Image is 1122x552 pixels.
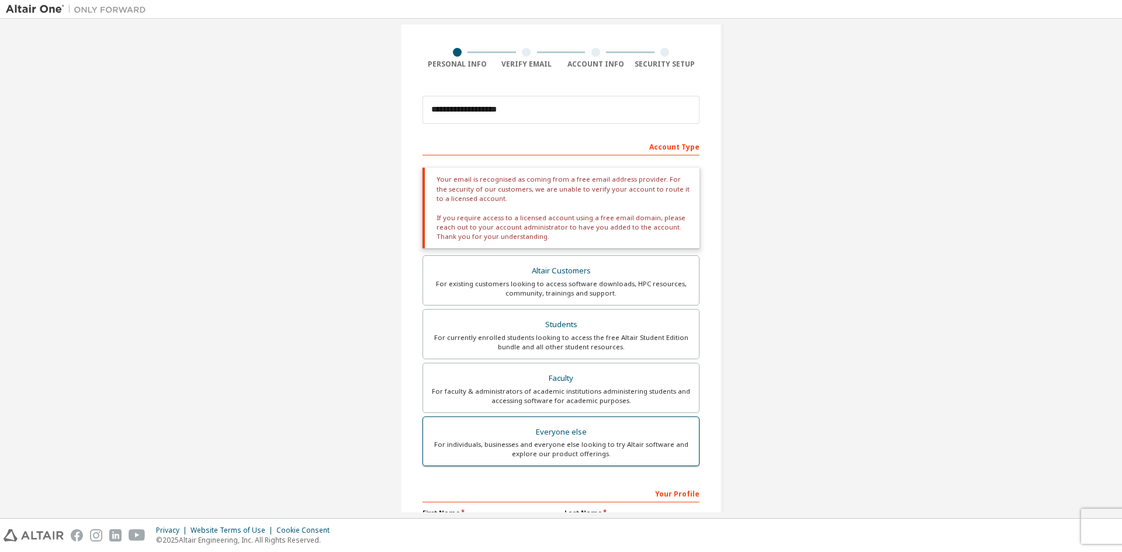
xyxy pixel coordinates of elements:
[430,387,692,405] div: For faculty & administrators of academic institutions administering students and accessing softwa...
[156,535,337,545] p: © 2025 Altair Engineering, Inc. All Rights Reserved.
[430,279,692,298] div: For existing customers looking to access software downloads, HPC resources, community, trainings ...
[71,529,83,541] img: facebook.svg
[191,526,276,535] div: Website Terms of Use
[430,424,692,440] div: Everyone else
[430,263,692,279] div: Altair Customers
[430,370,692,387] div: Faculty
[561,60,631,69] div: Account Info
[90,529,102,541] img: instagram.svg
[4,529,64,541] img: altair_logo.svg
[6,4,152,15] img: Altair One
[430,440,692,459] div: For individuals, businesses and everyone else looking to try Altair software and explore our prod...
[423,168,699,248] div: Your email is recognised as coming from a free email address provider. For the security of our cu...
[492,60,562,69] div: Verify Email
[423,60,492,69] div: Personal Info
[423,508,557,518] label: First Name
[631,60,700,69] div: Security Setup
[109,529,122,541] img: linkedin.svg
[430,317,692,333] div: Students
[276,526,337,535] div: Cookie Consent
[430,333,692,352] div: For currently enrolled students looking to access the free Altair Student Edition bundle and all ...
[565,508,699,518] label: Last Name
[156,526,191,535] div: Privacy
[423,137,699,155] div: Account Type
[129,529,146,541] img: youtube.svg
[423,484,699,502] div: Your Profile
